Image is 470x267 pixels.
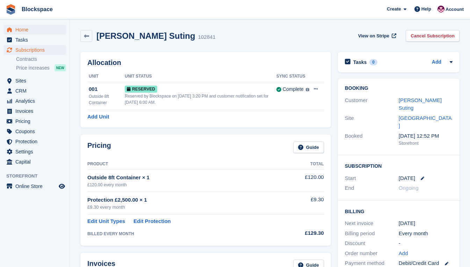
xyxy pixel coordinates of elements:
[3,86,66,96] a: menu
[3,45,66,55] a: menu
[87,231,280,237] div: BILLED EVERY MONTH
[87,59,324,67] h2: Allocation
[198,33,216,41] div: 102841
[345,184,399,192] div: End
[421,6,431,13] span: Help
[293,142,324,153] a: Guide
[125,93,276,106] div: Reserved by Blockspace on [DATE] 3:20 PM and customer notification set for [DATE] 6:00 AM.
[345,230,399,238] div: Billing period
[345,86,453,91] h2: Booking
[345,132,399,147] div: Booked
[399,132,453,140] div: [DATE] 12:52 PM
[3,157,66,167] a: menu
[3,116,66,126] a: menu
[345,250,399,258] div: Order number
[15,137,57,146] span: Protection
[280,192,324,215] td: £9.30
[87,113,109,121] a: Add Unit
[15,45,57,55] span: Subscriptions
[15,116,57,126] span: Pricing
[345,162,453,169] h2: Subscription
[345,208,453,215] h2: Billing
[280,229,324,237] div: £129.30
[16,64,66,72] a: Price increases NEW
[3,106,66,116] a: menu
[6,4,16,15] img: stora-icon-8386f47178a22dfd0bd8f6a31ec36ba5ce8667c1dd55bd0f319d3a0aa187defe.svg
[125,86,157,93] span: Reserved
[3,35,66,45] a: menu
[446,6,464,13] span: Account
[399,174,415,182] time: 2025-09-04 00:00:00 UTC
[399,239,453,247] div: -
[133,217,171,225] a: Edit Protection
[432,58,441,66] a: Add
[345,114,399,130] div: Site
[3,127,66,136] a: menu
[399,115,452,129] a: [GEOGRAPHIC_DATA]
[355,30,398,42] a: View on Stripe
[280,169,324,192] td: £120.00
[55,64,66,71] div: NEW
[16,65,50,71] span: Price increases
[399,97,442,111] a: [PERSON_NAME] Suting
[89,85,125,93] div: 001
[353,59,367,65] h2: Tasks
[345,96,399,112] div: Customer
[15,96,57,106] span: Analytics
[15,157,57,167] span: Capital
[399,219,453,228] div: [DATE]
[399,185,419,191] span: Ongoing
[15,181,57,191] span: Online Store
[87,159,280,170] th: Product
[87,142,111,153] h2: Pricing
[15,127,57,136] span: Coupons
[358,33,389,39] span: View on Stripe
[406,30,460,42] a: Cancel Subscription
[6,173,70,180] span: Storefront
[87,174,280,182] div: Outside 8ft Container × 1
[399,230,453,238] div: Every month
[276,71,309,82] th: Sync Status
[15,106,57,116] span: Invoices
[387,6,401,13] span: Create
[89,93,125,106] div: Outside 8ft Container
[87,182,280,188] div: £120.00 every month
[15,25,57,35] span: Home
[369,59,377,65] div: 0
[399,140,453,147] div: Storefront
[19,3,56,15] a: Blockspace
[96,31,195,41] h2: [PERSON_NAME] Suting
[15,76,57,86] span: Sites
[15,147,57,157] span: Settings
[438,6,444,13] img: Blockspace
[15,86,57,96] span: CRM
[345,239,399,247] div: Discount
[58,182,66,190] a: Preview store
[3,147,66,157] a: menu
[87,196,280,204] div: Protection £2,500.00 × 1
[15,35,57,45] span: Tasks
[345,174,399,182] div: Start
[3,76,66,86] a: menu
[3,25,66,35] a: menu
[283,86,304,93] div: Complete
[306,88,309,92] img: icon-info-grey-7440780725fd019a000dd9b08b2336e03edf1995a4989e88bcd33f0948082b44.svg
[399,250,408,258] a: Add
[125,71,276,82] th: Unit Status
[87,71,125,82] th: Unit
[16,56,66,63] a: Contracts
[3,96,66,106] a: menu
[3,137,66,146] a: menu
[3,181,66,191] a: menu
[345,219,399,228] div: Next invoice
[87,204,280,211] div: £9.30 every month
[280,159,324,170] th: Total
[87,217,125,225] a: Edit Unit Types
